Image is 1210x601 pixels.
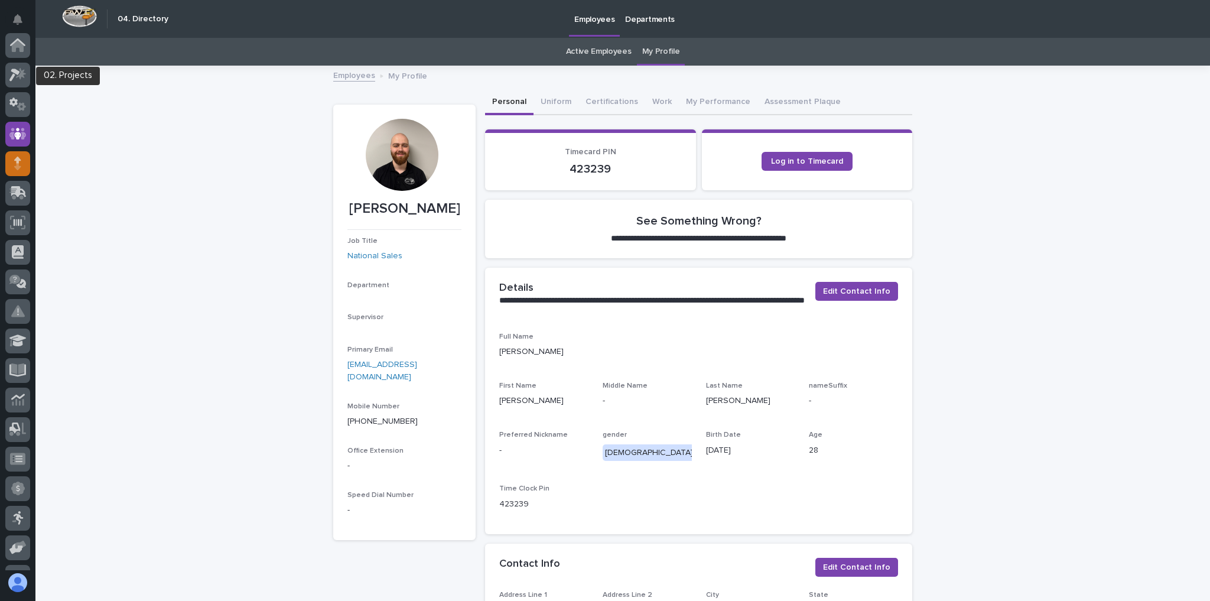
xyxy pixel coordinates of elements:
[347,314,383,321] span: Supervisor
[706,382,743,389] span: Last Name
[815,282,898,301] button: Edit Contact Info
[578,90,645,115] button: Certifications
[706,444,795,457] p: [DATE]
[388,69,427,82] p: My Profile
[642,38,680,66] a: My Profile
[499,444,588,457] p: -
[771,157,843,165] span: Log in to Timecard
[815,558,898,577] button: Edit Contact Info
[347,282,389,289] span: Department
[823,561,890,573] span: Edit Contact Info
[679,90,757,115] button: My Performance
[499,395,588,407] p: [PERSON_NAME]
[706,431,741,438] span: Birth Date
[566,38,632,66] a: Active Employees
[347,447,404,454] span: Office Extension
[645,90,679,115] button: Work
[347,492,414,499] span: Speed Dial Number
[757,90,848,115] button: Assessment Plaque
[534,90,578,115] button: Uniform
[809,431,822,438] span: Age
[499,346,898,358] p: [PERSON_NAME]
[347,200,461,217] p: [PERSON_NAME]
[333,68,375,82] a: Employees
[823,285,890,297] span: Edit Contact Info
[603,444,695,462] div: [DEMOGRAPHIC_DATA]
[706,592,719,599] span: City
[499,485,549,492] span: Time Clock Pin
[603,382,648,389] span: Middle Name
[62,5,97,27] img: Workspace Logo
[499,162,682,176] p: 423239
[15,14,30,33] div: Notifications
[118,14,168,24] h2: 04. Directory
[809,382,847,389] span: nameSuffix
[347,417,418,425] a: [PHONE_NUMBER]
[603,395,692,407] p: -
[499,282,534,295] h2: Details
[347,460,461,472] p: -
[706,395,795,407] p: [PERSON_NAME]
[499,431,568,438] span: Preferred Nickname
[499,333,534,340] span: Full Name
[603,592,652,599] span: Address Line 2
[347,250,402,262] a: National Sales
[809,592,828,599] span: State
[499,592,547,599] span: Address Line 1
[499,498,588,511] p: 423239
[636,214,762,228] h2: See Something Wrong?
[565,148,616,156] span: Timecard PIN
[809,395,898,407] p: -
[347,504,461,516] p: -
[347,360,417,381] a: [EMAIL_ADDRESS][DOMAIN_NAME]
[499,558,560,571] h2: Contact Info
[5,570,30,595] button: users-avatar
[347,346,393,353] span: Primary Email
[603,431,627,438] span: gender
[762,152,853,171] a: Log in to Timecard
[809,444,898,457] p: 28
[347,238,378,245] span: Job Title
[5,7,30,32] button: Notifications
[499,382,536,389] span: First Name
[347,403,399,410] span: Mobile Number
[485,90,534,115] button: Personal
